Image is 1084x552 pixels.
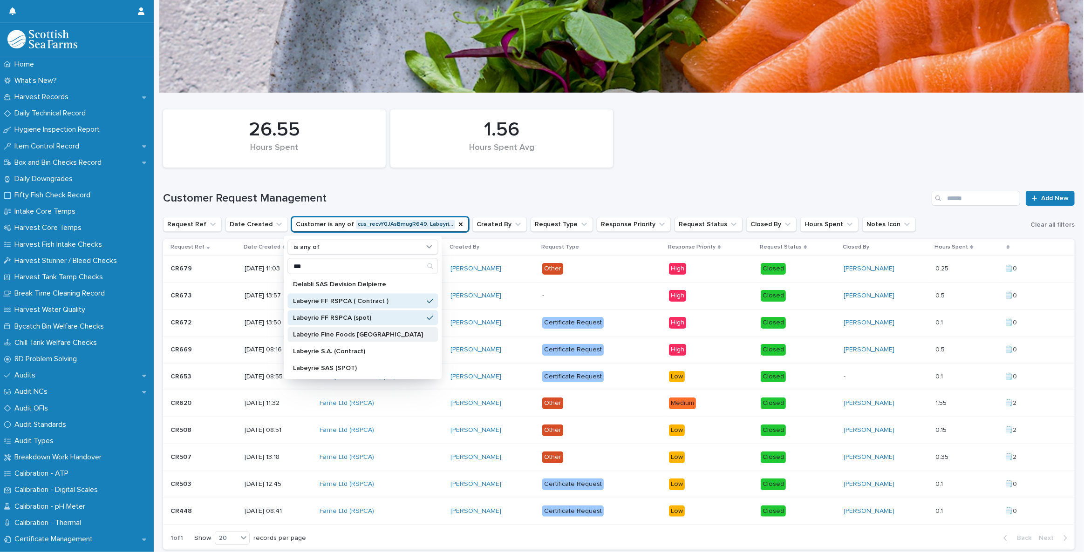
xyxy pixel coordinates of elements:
[761,451,786,463] div: Closed
[11,93,76,101] p: Harvest Records
[11,240,109,249] p: Harvest Fish Intake Checks
[843,242,869,252] p: Closed By
[1011,535,1031,541] span: Back
[245,507,312,515] p: [DATE] 08:41
[163,444,1075,471] tr: CR507CR507 [DATE] 13:18Farne Ltd (RSPCA) [PERSON_NAME] OtherLowClosed[PERSON_NAME] 0.350.35 🗒️2🗒️2
[244,242,280,252] p: Date Created
[450,399,501,407] a: [PERSON_NAME]
[170,371,193,381] p: CR653
[761,344,786,356] div: Closed
[11,322,111,331] p: Bycatch Bin Welfare Checks
[669,478,685,490] div: Low
[761,424,786,436] div: Closed
[320,507,374,515] a: Farne Ltd (RSPCA)
[170,242,205,252] p: Request Ref
[669,344,686,356] div: High
[542,397,563,409] div: Other
[542,292,661,300] p: -
[1030,222,1075,228] span: Clear all filters
[11,191,98,200] p: Fifty Fish Check Record
[844,319,894,327] a: [PERSON_NAME]
[761,397,786,409] div: Closed
[11,125,107,134] p: Hygiene Inspection Report
[450,507,501,515] a: [PERSON_NAME]
[844,480,894,488] a: [PERSON_NAME]
[761,290,786,302] div: Closed
[163,390,1075,417] tr: CR620CR620 [DATE] 11:32Farne Ltd (RSPCA) [PERSON_NAME] OtherMediumClosed[PERSON_NAME] 1.551.55 🗒️...
[287,258,438,274] div: Search
[935,478,945,488] p: 0.1
[542,478,604,490] div: Certificate Request
[844,399,894,407] a: [PERSON_NAME]
[761,317,786,329] div: Closed
[11,469,76,478] p: Calibration - ATP
[542,424,563,436] div: Other
[450,265,501,273] a: [PERSON_NAME]
[253,534,306,542] p: records per page
[179,143,370,162] div: Hours Spent
[320,480,374,488] a: Farne Ltd (RSPCA)
[542,344,604,356] div: Certificate Request
[11,453,109,462] p: Breakdown Work Handover
[597,217,671,232] button: Response Priority
[293,298,423,304] p: Labeyrie FF RSPCA ( Contract )
[1005,397,1019,407] p: 🗒️2
[669,263,686,275] div: High
[320,399,374,407] a: Farne Ltd (RSPCA)
[668,242,716,252] p: Response Priority
[669,424,685,436] div: Low
[163,192,928,205] h1: Customer Request Management
[170,397,193,407] p: CR620
[844,346,894,354] a: [PERSON_NAME]
[293,315,423,321] p: Labeyrie FF RSPCA (spot)
[11,256,124,265] p: Harvest Stunner / Bleed Checks
[11,420,74,429] p: Audit Standards
[293,348,423,355] p: Labeyrie S.A. (Contract)
[844,292,894,300] a: [PERSON_NAME]
[542,371,604,383] div: Certificate Request
[844,453,894,461] a: [PERSON_NAME]
[760,242,802,252] p: Request Status
[934,242,968,252] p: Hours Spent
[11,485,105,494] p: Calibration - Digital Scales
[862,217,916,232] button: Notes Icon
[542,263,563,275] div: Other
[293,365,423,371] p: Labeyrie SAS (SPOT)
[450,373,501,381] a: [PERSON_NAME]
[11,207,83,216] p: Intake Core Temps
[320,426,374,434] a: Farne Ltd (RSPCA)
[293,243,320,251] p: is any of
[163,527,191,550] p: 1 of 1
[669,505,685,517] div: Low
[669,371,685,383] div: Low
[245,426,312,434] p: [DATE] 08:51
[11,142,87,151] p: Item Control Record
[163,471,1075,498] tr: CR503CR503 [DATE] 12:45Farne Ltd (RSPCA) [PERSON_NAME] Certificate RequestLowClosed[PERSON_NAME] ...
[675,217,743,232] button: Request Status
[1035,534,1075,542] button: Next
[11,502,93,511] p: Calibration - pH Meter
[320,453,374,461] a: Farne Ltd (RSPCA)
[163,283,1075,310] tr: CR673CR673 [DATE] 13:57Farne Ltd (RSPCA) [PERSON_NAME] -HighClosed[PERSON_NAME] 0.50.5 🗒️0🗒️0
[170,505,194,515] p: CR448
[163,256,1075,283] tr: CR679CR679 [DATE] 11:03Farne Ltd (RSPCA) [PERSON_NAME] OtherHighClosed[PERSON_NAME] 0.250.25 🗒️0🗒️0
[7,30,77,48] img: mMrefqRFQpe26GRNOUkG
[245,373,312,381] p: [DATE] 08:55
[935,424,948,434] p: 0.15
[163,498,1075,525] tr: CR448CR448 [DATE] 08:41Farne Ltd (RSPCA) [PERSON_NAME] Certificate RequestLowClosed[PERSON_NAME] ...
[844,373,928,381] p: -
[11,371,43,380] p: Audits
[163,309,1075,336] tr: CR672CR672 [DATE] 13:50Farne Ltd (RSPCA) [PERSON_NAME] Certificate RequestHighClosed[PERSON_NAME]...
[844,265,894,273] a: [PERSON_NAME]
[541,242,579,252] p: Request Type
[450,480,501,488] a: [PERSON_NAME]
[935,505,945,515] p: 0.1
[1005,424,1019,434] p: 🗒️2
[11,158,109,167] p: Box and Bin Checks Record
[11,109,93,118] p: Daily Technical Record
[225,217,288,232] button: Date Created
[935,451,950,461] p: 0.35
[450,319,501,327] a: [PERSON_NAME]
[245,480,312,488] p: [DATE] 12:45
[11,273,110,282] p: Harvest Tank Temp Checks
